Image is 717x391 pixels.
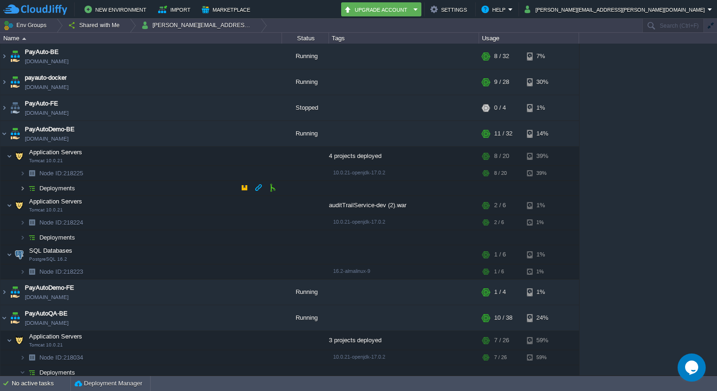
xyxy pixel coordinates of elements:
[527,279,557,305] div: 1%
[75,379,142,388] button: Deployment Manager
[8,44,22,69] img: AMDAwAAAACH5BAEAAAAALAAAAAABAAEAAAICRAEAOw==
[333,268,370,274] span: 16.2-almalinux-9
[202,4,253,15] button: Marketplace
[13,147,26,165] img: AMDAwAAAACH5BAEAAAAALAAAAAABAAEAAAICRAEAOw==
[527,215,557,230] div: 1%
[38,169,84,177] a: Node ID:218225
[344,4,411,15] button: Upgrade Account
[527,196,557,215] div: 1%
[25,108,69,118] a: [DOMAIN_NAME]
[38,368,76,376] a: Deployments
[0,69,8,95] img: AMDAwAAAACH5BAEAAAAALAAAAAABAAEAAAICRAEAOw==
[39,268,63,275] span: Node ID:
[158,4,193,15] button: Import
[527,305,557,331] div: 24%
[333,354,385,360] span: 10.0.21-openjdk-17.0.2
[39,354,63,361] span: Node ID:
[329,147,479,165] div: 4 projects deployed
[38,233,76,241] a: Deployments
[25,99,58,108] span: PayAuto-FE
[28,197,84,205] span: Application Servers
[28,332,84,340] span: Application Servers
[20,215,25,230] img: AMDAwAAAACH5BAEAAAAALAAAAAABAAEAAAICRAEAOw==
[525,4,708,15] button: [PERSON_NAME][EMAIL_ADDRESS][PERSON_NAME][DOMAIN_NAME]
[38,353,84,361] a: Node ID:218034
[12,376,70,391] div: No active tasks
[527,350,557,365] div: 59%
[494,44,509,69] div: 8 / 32
[494,350,507,365] div: 7 / 26
[8,95,22,120] img: AMDAwAAAACH5BAEAAAAALAAAAAABAAEAAAICRAEAOw==
[84,4,149,15] button: New Environment
[8,279,22,305] img: AMDAwAAAACH5BAEAAAAALAAAAAABAAEAAAICRAEAOw==
[329,331,479,350] div: 3 projects deployed
[0,44,8,69] img: AMDAwAAAACH5BAEAAAAALAAAAAABAAEAAAICRAEAOw==
[13,245,26,264] img: AMDAwAAAACH5BAEAAAAALAAAAAABAAEAAAICRAEAOw==
[8,305,22,331] img: AMDAwAAAACH5BAEAAAAALAAAAAABAAEAAAICRAEAOw==
[333,170,385,175] span: 10.0.21-openjdk-17.0.2
[333,219,385,225] span: 10.0.21-openjdk-17.0.2
[25,318,69,328] a: [DOMAIN_NAME]
[0,305,8,331] img: AMDAwAAAACH5BAEAAAAALAAAAAABAAEAAAICRAEAOw==
[141,19,254,32] button: [PERSON_NAME][EMAIL_ADDRESS][PERSON_NAME][DOMAIN_NAME]
[282,69,329,95] div: Running
[20,264,25,279] img: AMDAwAAAACH5BAEAAAAALAAAAAABAAEAAAICRAEAOw==
[38,169,84,177] span: 218225
[494,245,506,264] div: 1 / 6
[527,95,557,120] div: 1%
[7,245,12,264] img: AMDAwAAAACH5BAEAAAAALAAAAAABAAEAAAICRAEAOw==
[25,365,38,380] img: AMDAwAAAACH5BAEAAAAALAAAAAABAAEAAAICRAEAOw==
[25,181,38,195] img: AMDAwAAAACH5BAEAAAAALAAAAAABAAEAAAICRAEAOw==
[527,166,557,180] div: 39%
[527,264,557,279] div: 1%
[25,73,67,83] a: payauto-docker
[25,125,75,134] a: PayAutoDemo-BE
[329,196,479,215] div: auditTrailService-dev (2).war
[3,4,67,15] img: CloudJiffy
[282,95,329,120] div: Stopped
[7,147,12,165] img: AMDAwAAAACH5BAEAAAAALAAAAAABAAEAAAICRAEAOw==
[494,305,512,331] div: 10 / 38
[38,184,76,192] a: Deployments
[25,47,59,57] span: PayAuto-BE
[494,166,507,180] div: 8 / 20
[25,264,38,279] img: AMDAwAAAACH5BAEAAAAALAAAAAABAAEAAAICRAEAOw==
[29,256,67,262] span: PostgreSQL 16.2
[25,166,38,180] img: AMDAwAAAACH5BAEAAAAALAAAAAABAAEAAAICRAEAOw==
[527,44,557,69] div: 7%
[494,95,506,120] div: 0 / 4
[25,309,68,318] a: PayAutoQA-BE
[20,166,25,180] img: AMDAwAAAACH5BAEAAAAALAAAAAABAAEAAAICRAEAOw==
[480,33,579,44] div: Usage
[39,170,63,177] span: Node ID:
[28,247,74,255] span: SQL Databases
[282,305,329,331] div: Running
[7,331,12,350] img: AMDAwAAAACH5BAEAAAAALAAAAAABAAEAAAICRAEAOw==
[494,331,509,350] div: 7 / 26
[20,230,25,245] img: AMDAwAAAACH5BAEAAAAALAAAAAABAAEAAAICRAEAOw==
[28,333,84,340] a: Application ServersTomcat 10.0.21
[282,44,329,69] div: Running
[25,350,38,365] img: AMDAwAAAACH5BAEAAAAALAAAAAABAAEAAAICRAEAOw==
[8,121,22,146] img: AMDAwAAAACH5BAEAAAAALAAAAAABAAEAAAICRAEAOw==
[13,196,26,215] img: AMDAwAAAACH5BAEAAAAALAAAAAABAAEAAAICRAEAOw==
[1,33,282,44] div: Name
[28,198,84,205] a: Application ServersTomcat 10.0.21
[25,230,38,245] img: AMDAwAAAACH5BAEAAAAALAAAAAABAAEAAAICRAEAOw==
[527,121,557,146] div: 14%
[282,121,329,146] div: Running
[494,69,509,95] div: 9 / 28
[25,83,69,92] a: [DOMAIN_NAME]
[494,215,504,230] div: 2 / 6
[28,149,84,156] a: Application ServersTomcat 10.0.21
[8,69,22,95] img: AMDAwAAAACH5BAEAAAAALAAAAAABAAEAAAICRAEAOw==
[38,268,84,276] a: Node ID:218223
[494,264,504,279] div: 1 / 6
[20,350,25,365] img: AMDAwAAAACH5BAEAAAAALAAAAAABAAEAAAICRAEAOw==
[38,268,84,276] span: 218223
[3,19,50,32] button: Env Groups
